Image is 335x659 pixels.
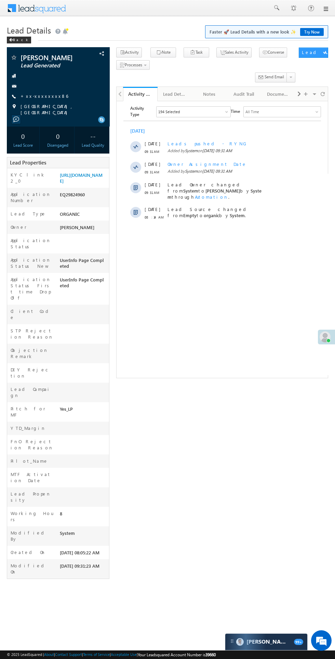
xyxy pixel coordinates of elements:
[14,27,36,33] div: [DATE]
[28,80,43,87] span: [DATE]
[58,406,109,415] div: Yes_LP
[9,63,125,205] textarea: Type your message and hit 'Enter'
[11,438,53,451] label: FnO Rejection Reason
[11,491,53,503] label: Lead Propensity
[11,510,53,523] label: Working Hours
[89,87,123,92] span: [PERSON_NAME]
[42,8,63,14] div: 194 Selected
[9,142,38,148] div: Lead Score
[67,87,82,92] span: System
[11,191,53,203] label: Application Number
[28,88,49,94] span: 09:31 AM
[67,111,80,117] span: Empty
[11,257,53,269] label: Application Status New
[58,191,109,201] div: EQ29824960
[86,67,116,73] span: [DATE] 09:31 AM
[51,60,130,66] span: Owner Assignment Date
[11,172,53,184] label: KYC link 2_0
[78,130,107,142] div: --
[225,633,308,650] div: carter-dragCarter[PERSON_NAME]99+
[28,113,49,119] span: 08:14 AM
[113,111,128,117] span: System
[125,62,142,67] span: Processes
[11,406,53,418] label: Pitch for MF
[128,91,152,97] div: Activity History
[129,8,143,14] div: All Time
[58,276,109,292] div: UserInfo Page Completed
[216,48,252,57] button: Sales Activity
[138,652,216,657] span: Your Leadsquared Account Number is
[114,5,123,15] span: Time
[11,563,53,575] label: Modified On
[14,5,36,15] span: Activity Type
[11,224,27,230] label: Owner
[299,48,328,58] button: Lead Actions
[158,87,192,101] a: Lead Details
[7,37,31,43] div: Back
[198,90,220,98] div: Notes
[11,367,53,379] label: DIY Rejection
[11,549,46,555] label: Created On
[28,60,43,66] span: [DATE]
[267,90,290,98] div: Documents
[40,5,114,16] div: Sales Activity,Email Bounced,Email Link Clicked,Email Marked Spam,Email Opened & 189 more..
[259,48,287,57] button: Converse
[255,73,287,82] button: Send Email
[300,28,324,36] a: Try Now
[262,87,296,101] a: Documents
[28,68,49,74] span: 09:31 AM
[7,651,216,658] span: © 2025 LeadSquared | | | | |
[7,25,51,36] span: Lead Details
[58,549,109,559] div: [DATE] 08:05:22 AM
[44,652,54,657] a: About
[51,39,130,45] span: Leads pushed - RYNG
[86,47,116,52] span: [DATE] 09:31 AM
[51,67,146,73] span: Added by on
[111,652,137,657] a: Acceptable Use
[11,458,48,464] label: Pilot_Name
[11,386,53,398] label: Lead Campaign
[21,93,68,99] a: +xx-xxxxxxxx86
[123,87,158,101] a: Activity History
[60,172,103,184] a: [URL][DOMAIN_NAME]
[68,67,81,73] span: System
[28,47,49,53] span: 09:31 AM
[112,3,129,20] div: Minimize live chat window
[43,142,72,148] div: Disengaged
[229,638,235,644] img: carter-drag
[116,60,150,70] button: Processes
[21,103,102,116] span: [GEOGRAPHIC_DATA], [GEOGRAPHIC_DATA]
[51,47,146,53] span: Added by on
[265,74,284,80] span: Send Email
[11,276,53,301] label: Application Status First time Drop Off
[163,90,186,98] div: Lead Details
[11,328,53,340] label: STP Rejection Reason
[21,54,83,61] span: [PERSON_NAME]
[184,48,209,57] button: Task
[58,563,109,572] div: [DATE] 09:31:23 AM
[83,652,110,657] a: Terms of Service
[21,62,83,69] span: Lead Generated
[150,48,176,57] button: Note
[58,510,109,520] div: 8
[116,48,142,57] button: Activity
[11,347,53,359] label: Objection Remark
[58,530,109,539] div: System
[58,257,109,272] div: UserInfo Page Completed
[11,425,46,431] label: YTD_Margin
[36,36,115,45] div: Chat with us now
[12,36,29,45] img: d_60004797649_company_0_60004797649
[51,80,145,98] span: Lead Owner changed from to by through .
[236,638,244,646] img: Carter
[28,105,43,111] span: [DATE]
[11,471,53,484] label: MTF Activation Date
[232,90,255,98] div: Audit Trail
[7,36,35,42] a: Back
[51,87,145,98] span: System
[55,652,82,657] a: Contact Support
[43,130,72,142] div: 0
[28,39,43,45] span: [DATE]
[60,224,94,230] span: [PERSON_NAME]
